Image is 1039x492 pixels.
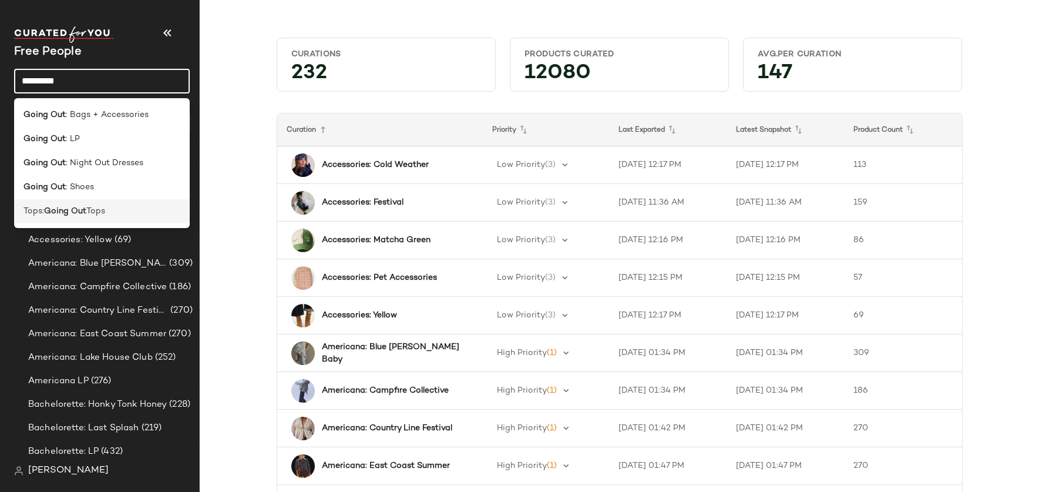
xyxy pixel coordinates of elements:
b: Going Out [23,109,66,121]
b: Accessories: Matcha Green [322,234,431,246]
td: [DATE] 12:16 PM [727,222,844,259]
b: Going Out [44,205,86,217]
b: Going Out [23,181,66,193]
td: 270 [844,447,961,485]
td: 57 [844,259,961,297]
td: 186 [844,372,961,410]
span: (186) [167,280,191,294]
span: (432) [99,445,123,458]
span: (1) [547,424,557,433]
td: [DATE] 01:34 PM [609,334,727,372]
span: Americana: East Coast Summer [28,327,166,341]
span: (3) [545,311,556,320]
span: High Priority [497,386,547,395]
span: Tops: [23,205,44,217]
span: : Bags + Accessories [66,109,149,121]
span: (219) [139,421,162,435]
span: High Priority [497,461,547,470]
th: Product Count [844,113,961,146]
td: [DATE] 01:34 PM [727,334,844,372]
b: Accessories: Yellow [322,309,397,322]
span: Accessories: Yellow [28,233,112,247]
b: Americana: Country Line Festival [322,422,452,434]
div: Avg.per Curation [758,49,947,60]
td: [DATE] 12:15 PM [609,259,727,297]
img: 93911964_010_0 [291,417,315,440]
span: Low Priority [497,311,545,320]
img: svg%3e [14,466,23,476]
img: 102250982_030_b [291,229,315,252]
th: Curation [277,113,483,146]
div: Products Curated [524,49,714,60]
span: Bachelorette: Last Splash [28,421,139,435]
b: Americana: Campfire Collective [322,384,449,397]
td: [DATE] 01:34 PM [609,372,727,410]
div: 232 [282,65,490,86]
img: 102203916_001_a [291,191,315,215]
td: 86 [844,222,961,259]
td: 69 [844,297,961,334]
span: (1) [547,386,557,395]
span: : Shoes [66,181,94,193]
span: Americana: Lake House Club [28,351,153,364]
td: [DATE] 12:15 PM [727,259,844,297]
img: 101180578_092_f [291,342,315,365]
td: [DATE] 12:16 PM [609,222,727,259]
td: [DATE] 01:47 PM [609,447,727,485]
img: 103256988_072_a [291,304,315,327]
td: [DATE] 12:17 PM [727,146,844,184]
span: (69) [112,233,132,247]
span: : Night Out Dresses [66,157,143,169]
td: 159 [844,184,961,222]
span: Americana LP [28,374,89,388]
b: Going Out [23,157,66,169]
span: Current Company Name [14,46,82,58]
img: 92425776_042_0 [291,454,315,478]
span: (252) [153,351,176,364]
td: 113 [844,146,961,184]
span: Low Priority [497,198,545,207]
td: [DATE] 11:36 AM [727,184,844,222]
span: (309) [167,257,193,270]
span: Low Priority [497,236,545,245]
td: [DATE] 12:17 PM [609,146,727,184]
img: 102795622_040_a [291,153,315,177]
th: Latest Snapshot [727,113,844,146]
span: Bachelorette: LP [28,445,99,458]
th: Last Exported [609,113,727,146]
span: Low Priority [497,273,545,282]
b: Accessories: Pet Accessories [322,272,437,284]
span: Tops [86,205,105,217]
span: Low Priority [497,160,545,169]
td: 270 [844,410,961,447]
span: (1) [547,349,557,357]
span: [PERSON_NAME] [28,464,109,478]
td: [DATE] 12:17 PM [609,297,727,334]
img: cfy_white_logo.C9jOOHJF.svg [14,26,114,43]
div: Curations [291,49,481,60]
th: Priority [483,113,610,146]
span: Bachelorette: Honky Tonk Honey [28,398,167,411]
b: Accessories: Festival [322,196,404,209]
td: [DATE] 12:17 PM [727,297,844,334]
span: (3) [545,273,556,282]
div: 12080 [515,65,724,86]
img: 95815080_004_b [291,266,315,290]
td: 309 [844,334,961,372]
span: Americana: Country Line Festival [28,304,168,317]
td: [DATE] 01:47 PM [727,447,844,485]
span: (276) [89,374,112,388]
span: (3) [545,198,556,207]
span: Americana: Campfire Collective [28,280,167,294]
span: High Priority [497,424,547,433]
span: (1) [547,461,557,470]
span: (270) [168,304,193,317]
td: [DATE] 01:34 PM [727,372,844,410]
span: High Priority [497,349,547,357]
td: [DATE] 11:36 AM [609,184,727,222]
b: Americana: East Coast Summer [322,460,450,472]
div: 147 [748,65,957,86]
td: [DATE] 01:42 PM [727,410,844,447]
b: Accessories: Cold Weather [322,159,429,171]
span: (228) [167,398,190,411]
